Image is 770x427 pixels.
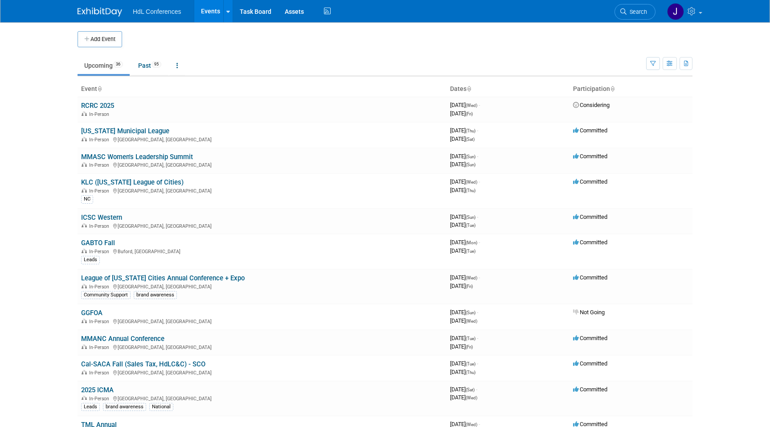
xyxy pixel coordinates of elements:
span: [DATE] [450,247,475,254]
span: (Wed) [466,103,477,108]
button: Add Event [78,31,122,47]
span: [DATE] [450,239,480,246]
span: Committed [573,213,607,220]
img: In-Person Event [82,111,87,116]
span: (Tue) [466,336,475,341]
span: (Mon) [466,240,477,245]
span: (Sat) [466,387,475,392]
a: 2025 ICMA [81,386,114,394]
img: In-Person Event [82,345,87,349]
div: [GEOGRAPHIC_DATA], [GEOGRAPHIC_DATA] [81,222,443,229]
th: Participation [569,82,692,97]
a: MMASC Women's Leadership Summit [81,153,193,161]
img: In-Person Event [82,223,87,228]
span: In-Person [89,162,112,168]
span: [DATE] [450,386,477,393]
span: [DATE] [450,213,478,220]
div: [GEOGRAPHIC_DATA], [GEOGRAPHIC_DATA] [81,394,443,402]
span: Committed [573,335,607,341]
div: brand awareness [103,403,146,411]
span: [DATE] [450,102,480,108]
span: - [476,386,477,393]
div: National [149,403,173,411]
a: GABTO Fall [81,239,115,247]
span: 36 [113,61,123,68]
span: (Wed) [466,319,477,324]
span: [DATE] [450,127,478,134]
span: (Wed) [466,275,477,280]
span: In-Person [89,396,112,402]
img: Johnny Nguyen [667,3,684,20]
span: In-Person [89,137,112,143]
span: 95 [152,61,161,68]
span: [DATE] [450,394,477,401]
span: [DATE] [450,274,480,281]
span: In-Person [89,319,112,324]
a: Sort by Start Date [467,85,471,92]
span: (Wed) [466,422,477,427]
div: [GEOGRAPHIC_DATA], [GEOGRAPHIC_DATA] [81,161,443,168]
img: In-Person Event [82,162,87,167]
span: (Wed) [466,180,477,185]
img: In-Person Event [82,249,87,253]
span: (Sun) [466,154,475,159]
span: Committed [573,153,607,160]
span: (Fri) [466,345,473,349]
span: Committed [573,360,607,367]
span: [DATE] [450,317,477,324]
div: NC [81,195,93,203]
span: (Thu) [466,128,475,133]
a: GGFOA [81,309,102,317]
span: In-Person [89,370,112,376]
span: Committed [573,274,607,281]
span: [DATE] [450,222,475,228]
span: (Tue) [466,361,475,366]
span: [DATE] [450,343,473,350]
a: Upcoming36 [78,57,130,74]
span: (Sun) [466,215,475,220]
div: Leads [81,403,100,411]
span: (Thu) [466,370,475,375]
th: Event [78,82,446,97]
span: HdL Conferences [133,8,181,15]
span: - [477,213,478,220]
a: Past95 [131,57,168,74]
span: [DATE] [450,161,475,168]
div: Buford, [GEOGRAPHIC_DATA] [81,247,443,255]
span: - [479,102,480,108]
span: [DATE] [450,187,475,193]
span: (Wed) [466,395,477,400]
span: - [477,153,478,160]
a: Sort by Participation Type [610,85,614,92]
span: [DATE] [450,178,480,185]
img: In-Person Event [82,396,87,400]
div: [GEOGRAPHIC_DATA], [GEOGRAPHIC_DATA] [81,343,443,350]
span: [DATE] [450,283,473,289]
div: Leads [81,256,100,264]
span: Search [627,8,647,15]
a: League of [US_STATE] Cities Annual Conference + Expo [81,274,245,282]
span: In-Person [89,111,112,117]
a: [US_STATE] Municipal League [81,127,169,135]
div: [GEOGRAPHIC_DATA], [GEOGRAPHIC_DATA] [81,283,443,290]
span: [DATE] [450,360,478,367]
div: [GEOGRAPHIC_DATA], [GEOGRAPHIC_DATA] [81,317,443,324]
span: - [479,239,480,246]
span: (Fri) [466,111,473,116]
img: In-Person Event [82,188,87,193]
span: [DATE] [450,335,478,341]
span: - [477,335,478,341]
div: brand awareness [134,291,177,299]
span: (Sun) [466,310,475,315]
span: (Fri) [466,284,473,289]
a: KLC ([US_STATE] League of Cities) [81,178,184,186]
img: In-Person Event [82,137,87,141]
span: - [479,274,480,281]
div: [GEOGRAPHIC_DATA], [GEOGRAPHIC_DATA] [81,187,443,194]
span: In-Person [89,284,112,290]
span: [DATE] [450,135,475,142]
span: In-Person [89,188,112,194]
span: - [477,127,478,134]
img: ExhibitDay [78,8,122,16]
span: Not Going [573,309,605,316]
